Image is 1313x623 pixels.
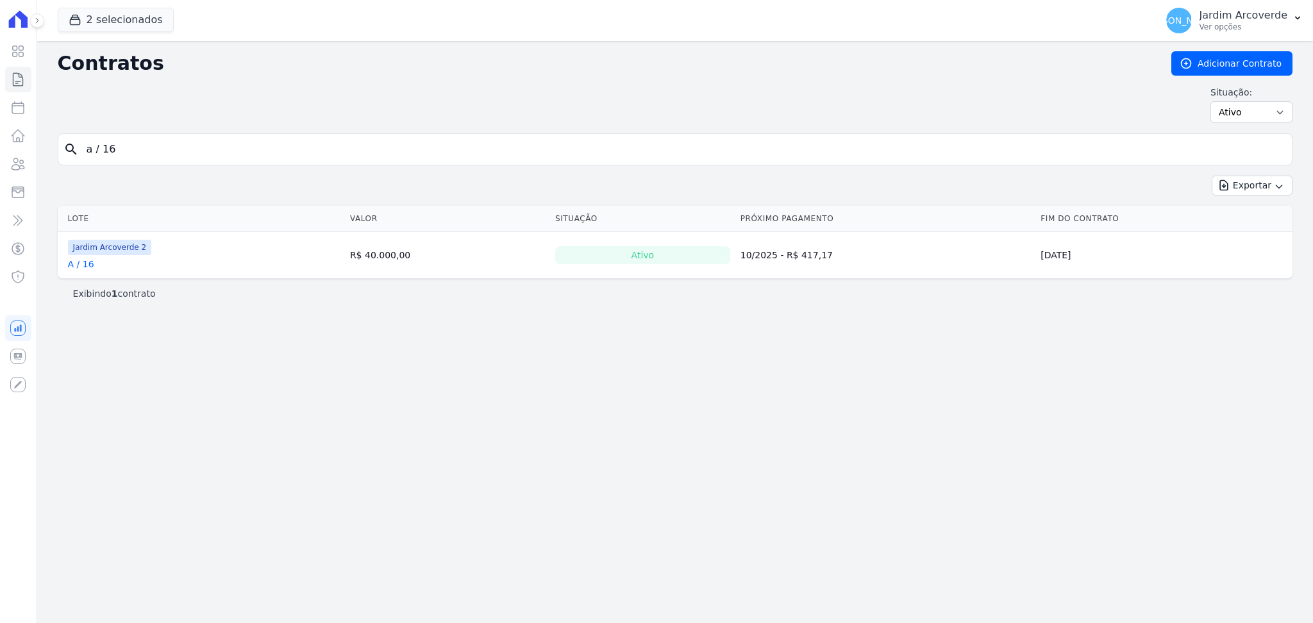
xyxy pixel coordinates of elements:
[1035,232,1292,279] td: [DATE]
[63,142,79,157] i: search
[73,287,156,300] p: Exibindo contrato
[345,206,550,232] th: Valor
[735,206,1035,232] th: Próximo Pagamento
[1212,176,1292,195] button: Exportar
[58,8,174,32] button: 2 selecionados
[112,288,118,299] b: 1
[1156,3,1313,38] button: [PERSON_NAME] Jardim Arcoverde Ver opções
[1171,51,1292,76] a: Adicionar Contrato
[550,206,735,232] th: Situação
[740,250,833,260] a: 10/2025 - R$ 417,17
[345,232,550,279] td: R$ 40.000,00
[1035,206,1292,232] th: Fim do Contrato
[79,137,1287,162] input: Buscar por nome do lote
[1210,86,1292,99] label: Situação:
[1200,9,1287,22] p: Jardim Arcoverde
[58,206,345,232] th: Lote
[1141,16,1216,25] span: [PERSON_NAME]
[68,258,94,270] a: A / 16
[68,240,152,255] span: Jardim Arcoverde 2
[555,246,730,264] div: Ativo
[1200,22,1287,32] p: Ver opções
[58,52,1151,75] h2: Contratos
